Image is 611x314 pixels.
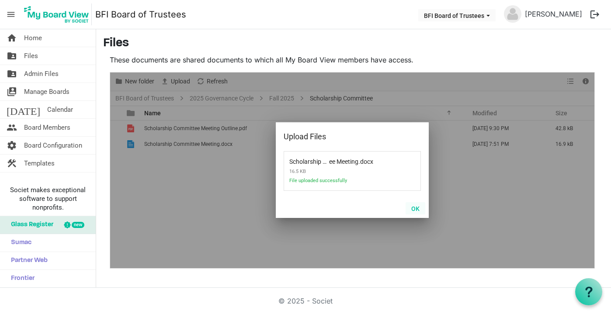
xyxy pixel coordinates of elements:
span: Admin Files [24,65,59,83]
span: Scholarship Committee Meeting.docx [289,153,358,165]
button: logout [586,5,604,24]
span: Templates [24,155,55,172]
span: Sumac [7,234,31,252]
a: BFI Board of Trustees [95,6,186,23]
span: Glass Register [7,216,53,234]
span: menu [3,6,19,23]
span: Calendar [47,101,73,118]
img: no-profile-picture.svg [504,5,521,23]
p: These documents are shared documents to which all My Board View members have access. [110,55,595,65]
span: people [7,119,17,136]
span: Board Configuration [24,137,82,154]
div: Upload Files [284,130,393,143]
div: new [72,222,84,228]
span: Home [24,29,42,47]
span: Files [24,47,38,65]
span: home [7,29,17,47]
button: OK [406,202,425,214]
span: Societ makes exceptional software to support nonprofits. [4,186,92,212]
span: Partner Web [7,252,48,269]
span: folder_shared [7,65,17,83]
span: construction [7,155,17,172]
button: BFI Board of Trustees dropdownbutton [418,9,496,21]
span: File uploaded successfully [289,178,381,189]
a: © 2025 - Societ [278,297,333,305]
a: [PERSON_NAME] [521,5,586,23]
span: 16.5 KB [289,165,381,178]
h3: Files [103,36,604,51]
span: Manage Boards [24,83,69,100]
span: folder_shared [7,47,17,65]
a: My Board View Logo [21,3,95,25]
img: My Board View Logo [21,3,92,25]
span: Board Members [24,119,70,136]
span: [DATE] [7,101,40,118]
span: switch_account [7,83,17,100]
span: Frontier [7,270,35,287]
span: settings [7,137,17,154]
